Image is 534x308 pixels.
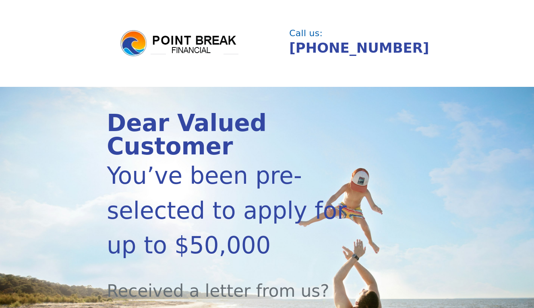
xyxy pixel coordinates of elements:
img: logo.png [119,29,240,58]
div: Received a letter from us? [107,263,379,304]
div: Dear Valued Customer [107,112,379,158]
a: [PHONE_NUMBER] [289,40,429,56]
div: Call us: [289,29,423,38]
div: You’ve been pre-selected to apply for up to $50,000 [107,158,379,263]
